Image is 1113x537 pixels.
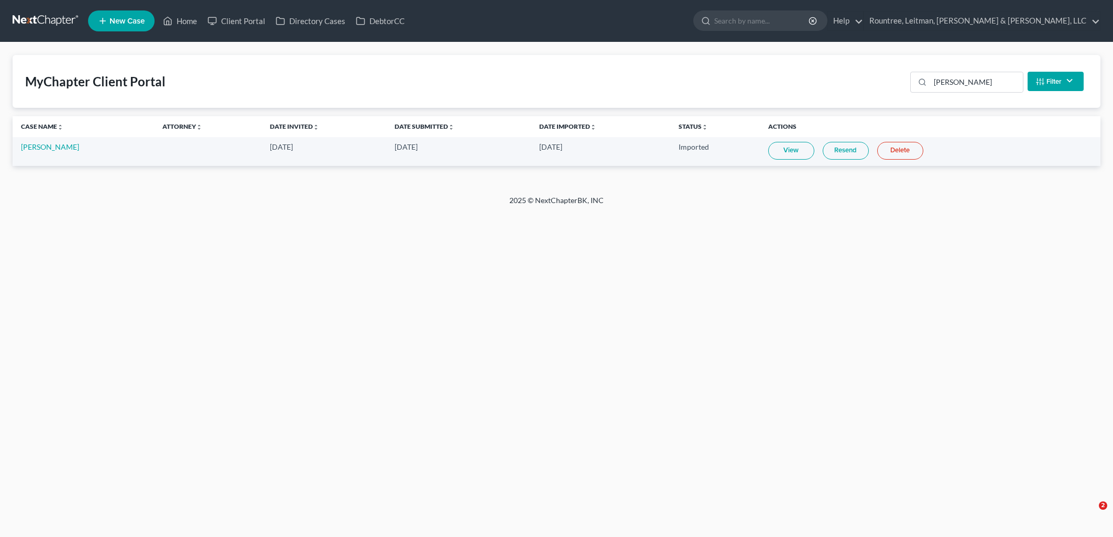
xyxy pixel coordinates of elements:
[760,116,1100,137] th: Actions
[270,142,293,151] span: [DATE]
[590,124,596,130] i: unfold_more
[202,12,270,30] a: Client Portal
[57,124,63,130] i: unfold_more
[270,122,319,130] a: Date Invitedunfold_more
[877,142,923,160] a: Delete
[679,122,708,130] a: Statusunfold_more
[25,73,166,90] div: MyChapter Client Portal
[395,142,418,151] span: [DATE]
[196,124,202,130] i: unfold_more
[1028,72,1084,91] button: Filter
[21,142,79,151] a: [PERSON_NAME]
[158,12,202,30] a: Home
[162,122,202,130] a: Attorneyunfold_more
[1099,501,1107,510] span: 2
[702,124,708,130] i: unfold_more
[448,124,454,130] i: unfold_more
[768,142,814,160] a: View
[714,11,810,30] input: Search by name...
[823,142,869,160] a: Resend
[351,12,410,30] a: DebtorCC
[313,124,319,130] i: unfold_more
[670,137,759,166] td: Imported
[258,195,855,214] div: 2025 © NextChapterBK, INC
[930,72,1023,92] input: Search...
[395,122,454,130] a: Date Submittedunfold_more
[539,142,562,151] span: [DATE]
[270,12,351,30] a: Directory Cases
[110,17,145,25] span: New Case
[1077,501,1103,527] iframe: Intercom live chat
[539,122,596,130] a: Date Importedunfold_more
[828,12,863,30] a: Help
[21,122,63,130] a: Case Nameunfold_more
[864,12,1100,30] a: Rountree, Leitman, [PERSON_NAME] & [PERSON_NAME], LLC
